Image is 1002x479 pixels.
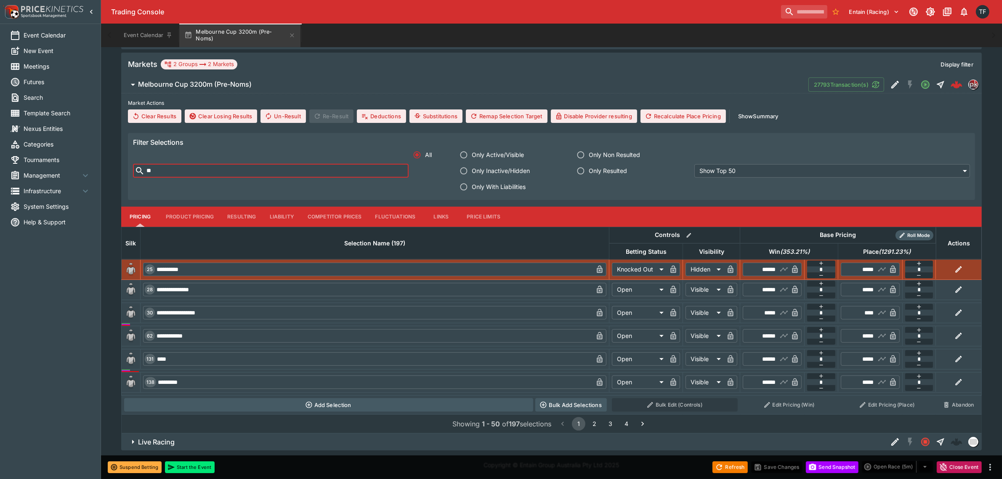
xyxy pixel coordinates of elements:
button: Start the Event [165,461,215,473]
span: Tournaments [24,155,90,164]
div: Open [612,283,667,296]
span: Selection Name (197) [335,238,415,248]
b: 197 [509,420,520,428]
button: Tom Flynn [973,3,992,21]
button: Clear Losing Results [185,109,257,123]
button: Remap Selection Target [466,109,548,123]
div: Hidden [686,263,724,276]
span: Place(1291.23%) [854,247,920,257]
img: logo-cerberus--red.svg [951,79,962,90]
img: liveracing [969,437,978,447]
button: Melbourne Cup 3200m (Pre-Noms) [121,76,808,93]
button: 27793Transaction(s) [808,77,884,92]
div: Open [612,329,667,343]
img: PriceKinetics [21,6,83,12]
button: Edit Pricing (Win) [743,398,836,412]
img: blank-silk.png [124,352,138,366]
button: Notifications [957,4,972,19]
button: Documentation [940,4,955,19]
div: Visible [686,375,724,389]
span: Event Calendar [24,31,90,40]
button: Straight [933,434,948,450]
svg: Open [920,80,930,90]
span: Search [24,93,90,102]
button: more [985,462,995,472]
span: New Event [24,46,90,55]
span: System Settings [24,202,90,211]
span: 138 [145,379,156,385]
div: Knocked Out [612,263,667,276]
button: Substitutions [409,109,462,123]
button: Un-Result [260,109,306,123]
em: ( 1291.23 %) [879,247,911,257]
div: split button [862,461,933,473]
div: Open [612,306,667,319]
span: Only Inactive/Hidden [472,166,530,175]
button: Live Racing [121,434,888,450]
div: 2 Groups 2 Markets [164,59,234,69]
span: Nexus Entities [24,124,90,133]
button: Closed [918,434,933,450]
button: Display filter [936,58,978,71]
span: Infrastructure [24,186,80,195]
img: blank-silk.png [124,329,138,343]
div: Tom Flynn [976,5,989,19]
img: PriceKinetics Logo [3,3,19,20]
span: Visibility [690,247,734,257]
div: Open [612,375,667,389]
b: 1 - 50 [482,420,500,428]
th: Silk [122,227,141,259]
span: Template Search [24,109,90,117]
button: Connected to PK [906,4,921,19]
h6: Filter Selections [133,138,970,147]
span: Re-Result [309,109,353,123]
img: pricekinetics [969,80,978,89]
div: Show/hide Price Roll mode configuration. [896,230,933,240]
button: Refresh [712,461,748,473]
button: SGM Disabled [903,77,918,92]
span: Meetings [24,62,90,71]
button: Fluctuations [369,207,423,227]
div: liveracing [968,437,978,447]
button: Close Event [937,461,982,473]
button: Links [422,207,460,227]
a: af7f3dfb-9973-417c-ae0a-b7ebad53c5ba [948,76,965,93]
button: Edit Detail [888,77,903,92]
span: Futures [24,77,90,86]
div: Visible [686,283,724,296]
button: Straight [933,77,948,92]
div: Visible [686,306,724,319]
button: page 1 [572,417,585,431]
nav: pagination navigation [555,417,651,431]
button: Suspend Betting [108,461,162,473]
div: pricekinetics [968,80,978,90]
span: 30 [145,310,154,316]
button: Open [918,77,933,92]
div: Open [612,352,667,366]
button: Toggle light/dark mode [923,4,938,19]
em: ( 353.21 %) [780,247,810,257]
span: 62 [145,333,154,339]
button: Go to page 2 [588,417,601,431]
h6: Melbourne Cup 3200m (Pre-Noms) [138,80,252,89]
div: Show Top 50 [694,164,970,178]
button: Resulting [221,207,263,227]
p: Showing of selections [452,419,551,429]
button: Go to page 3 [604,417,617,431]
div: Visible [686,329,724,343]
button: Recalculate Place Pricing [641,109,726,123]
span: 131 [145,356,155,362]
img: blank-silk.png [124,306,138,319]
button: Bulk edit [683,230,694,241]
h5: Markets [128,59,157,69]
button: No Bookmarks [829,5,843,19]
button: Go to page 4 [620,417,633,431]
span: Win(353.21%) [760,247,819,257]
div: af7f3dfb-9973-417c-ae0a-b7ebad53c5ba [951,79,962,90]
button: Bulk Edit (Controls) [612,398,738,412]
button: Melbourne Cup 3200m (Pre-Noms) [179,24,300,47]
img: Sportsbook Management [21,14,66,18]
button: Clear Results [128,109,181,123]
span: All [425,150,432,159]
